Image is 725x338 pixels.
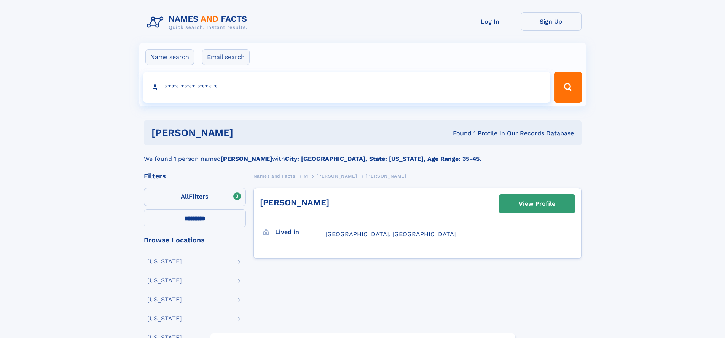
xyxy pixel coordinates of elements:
[316,171,357,181] a: [PERSON_NAME]
[366,173,406,179] span: [PERSON_NAME]
[147,277,182,284] div: [US_STATE]
[304,173,308,179] span: M
[144,12,253,33] img: Logo Names and Facts
[519,195,555,213] div: View Profile
[221,155,272,162] b: [PERSON_NAME]
[145,49,194,65] label: Name search
[325,231,456,238] span: [GEOGRAPHIC_DATA], [GEOGRAPHIC_DATA]
[316,173,357,179] span: [PERSON_NAME]
[143,72,551,103] input: search input
[151,128,343,138] h1: [PERSON_NAME]
[499,195,575,213] a: View Profile
[304,171,308,181] a: M
[147,296,182,303] div: [US_STATE]
[343,129,574,138] div: Found 1 Profile In Our Records Database
[181,193,189,200] span: All
[285,155,480,162] b: City: [GEOGRAPHIC_DATA], State: [US_STATE], Age Range: 35-45
[144,173,246,179] div: Filters
[260,198,329,207] a: [PERSON_NAME]
[144,237,246,243] div: Browse Locations
[275,226,325,239] h3: Lived in
[554,72,582,103] button: Search Button
[147,316,182,322] div: [US_STATE]
[253,171,295,181] a: Names and Facts
[144,145,582,163] div: We found 1 person named with .
[202,49,250,65] label: Email search
[521,12,582,31] a: Sign Up
[147,258,182,264] div: [US_STATE]
[460,12,521,31] a: Log In
[144,188,246,206] label: Filters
